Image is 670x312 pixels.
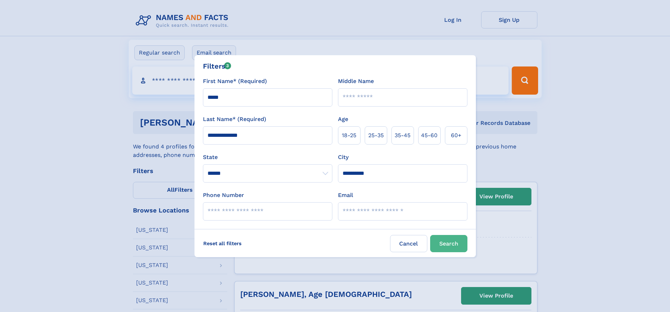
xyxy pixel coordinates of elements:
label: Middle Name [338,77,374,85]
span: 25‑35 [368,131,384,140]
label: City [338,153,349,161]
label: Email [338,191,353,199]
label: Last Name* (Required) [203,115,266,123]
label: First Name* (Required) [203,77,267,85]
span: 18‑25 [342,131,356,140]
span: 60+ [451,131,461,140]
div: Filters [203,61,231,71]
button: Search [430,235,467,252]
span: 45‑60 [421,131,438,140]
span: 35‑45 [395,131,410,140]
label: State [203,153,332,161]
label: Phone Number [203,191,244,199]
label: Cancel [390,235,427,252]
label: Age [338,115,348,123]
label: Reset all filters [199,235,246,252]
